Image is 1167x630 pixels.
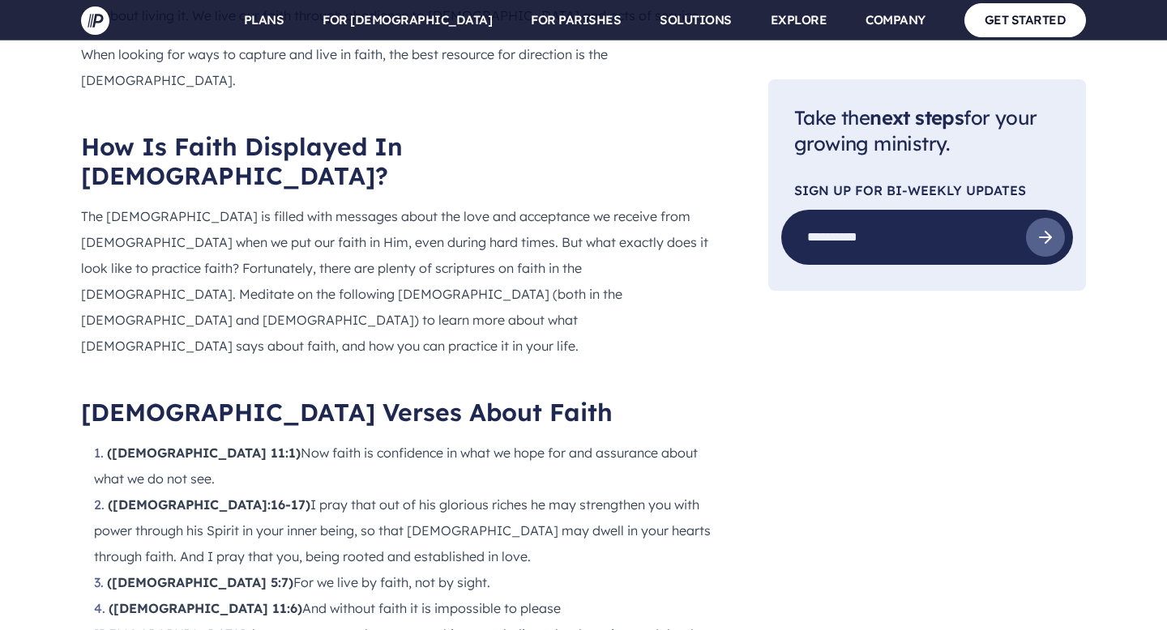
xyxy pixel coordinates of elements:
[794,185,1060,198] p: Sign Up For Bi-Weekly Updates
[964,3,1087,36] a: GET STARTED
[94,492,716,569] li: I pray that out of his glorious riches he may strengthen you with power through his Spirit in you...
[107,445,301,461] strong: ([DEMOGRAPHIC_DATA] 11:1)
[108,496,310,513] strong: ([DEMOGRAPHIC_DATA]:16-17)
[870,105,964,130] span: next steps
[107,574,293,590] strong: ([DEMOGRAPHIC_DATA] 5:7)
[81,132,716,190] h2: How Is Faith Displayed In [DEMOGRAPHIC_DATA]?
[794,105,1037,156] span: Take the for your growing ministry.
[81,41,716,93] p: When looking for ways to capture and live in faith, the best resource for direction is the [DEMOG...
[81,203,716,359] p: The [DEMOGRAPHIC_DATA] is filled with messages about the love and acceptance we receive from [DEM...
[94,569,716,595] li: For we live by faith, not by sight.
[94,440,716,492] li: Now faith is confidence in what we hope for and assurance about what we do not see.
[81,398,716,427] h2: [DEMOGRAPHIC_DATA] Verses About Faith
[109,600,302,616] strong: ([DEMOGRAPHIC_DATA] 11:6)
